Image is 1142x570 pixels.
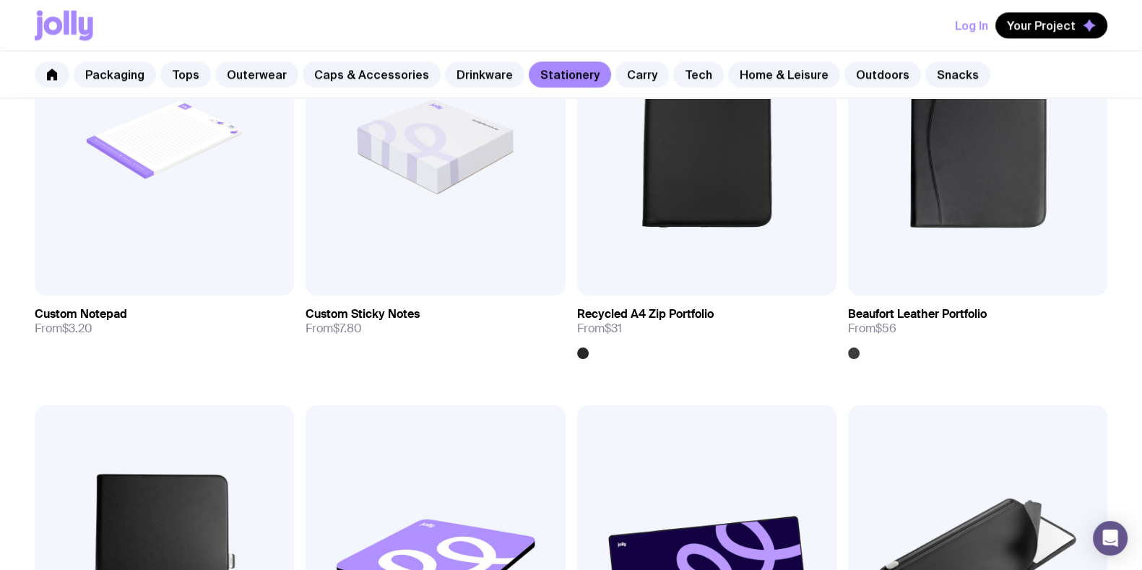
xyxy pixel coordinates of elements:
a: Tech [673,61,724,87]
a: Snacks [925,61,990,87]
a: Packaging [74,61,156,87]
h3: Custom Sticky Notes [306,307,420,321]
div: Open Intercom Messenger [1093,521,1128,556]
h3: Recycled A4 Zip Portfolio [577,307,714,321]
a: Tops [160,61,211,87]
h3: Beaufort Leather Portfolio [848,307,987,321]
a: Custom NotepadFrom$3.20 [35,295,294,347]
span: $31 [605,321,622,336]
span: From [577,321,622,336]
a: Beaufort Leather PortfolioFrom$56 [848,295,1107,359]
span: $7.80 [333,321,362,336]
span: From [848,321,896,336]
button: Log In [955,12,988,38]
a: Carry [615,61,669,87]
a: Caps & Accessories [303,61,441,87]
button: Your Project [995,12,1107,38]
a: Recycled A4 Zip PortfolioFrom$31 [577,295,836,359]
span: From [306,321,362,336]
h3: Custom Notepad [35,307,127,321]
span: Your Project [1007,18,1076,33]
a: Home & Leisure [728,61,840,87]
a: Stationery [529,61,611,87]
a: Outdoors [844,61,921,87]
a: Custom Sticky NotesFrom$7.80 [306,295,565,347]
span: $56 [875,321,896,336]
a: Outerwear [215,61,298,87]
a: Drinkware [445,61,524,87]
span: From [35,321,92,336]
span: $3.20 [62,321,92,336]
